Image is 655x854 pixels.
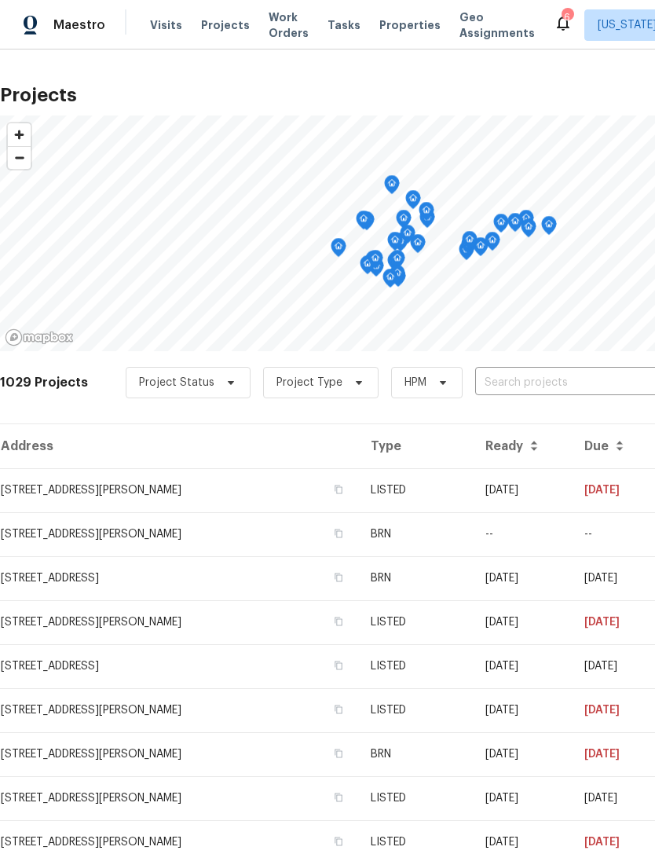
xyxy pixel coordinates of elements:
[5,328,74,346] a: Mapbox homepage
[405,190,421,214] div: Map marker
[276,375,342,390] span: Project Type
[572,776,654,820] td: [DATE]
[541,216,557,240] div: Map marker
[572,732,654,776] td: Resale COE 2024-11-22T00:00:00.000Z
[331,702,346,717] button: Copy Address
[572,424,654,468] th: Due
[384,175,400,200] div: Map marker
[473,644,572,688] td: [DATE]
[331,746,346,761] button: Copy Address
[331,614,346,629] button: Copy Address
[419,202,434,226] div: Map marker
[461,236,477,260] div: Map marker
[562,9,573,25] div: 6
[8,146,31,169] button: Zoom out
[8,123,31,146] button: Zoom in
[379,17,441,33] span: Properties
[387,252,403,277] div: Map marker
[358,512,473,556] td: BRN
[475,371,655,395] input: Search projects
[521,218,536,243] div: Map marker
[331,482,346,497] button: Copy Address
[356,211,371,235] div: Map marker
[331,526,346,541] button: Copy Address
[358,468,473,512] td: LISTED
[331,834,346,849] button: Copy Address
[572,468,654,512] td: [DATE]
[382,269,398,293] div: Map marker
[53,17,105,33] span: Maestro
[201,17,250,33] span: Projects
[572,644,654,688] td: [DATE]
[331,658,346,673] button: Copy Address
[473,512,572,556] td: --
[360,255,375,280] div: Map marker
[390,250,405,274] div: Map marker
[410,234,426,258] div: Map marker
[473,600,572,644] td: [DATE]
[473,468,572,512] td: [DATE]
[358,600,473,644] td: LISTED
[358,644,473,688] td: LISTED
[358,424,473,468] th: Type
[327,20,360,31] span: Tasks
[331,570,346,585] button: Copy Address
[572,688,654,732] td: [DATE]
[331,238,346,262] div: Map marker
[365,251,381,275] div: Map marker
[387,232,403,256] div: Map marker
[572,556,654,600] td: [DATE]
[396,210,412,234] div: Map marker
[404,375,426,390] span: HPM
[473,237,489,262] div: Map marker
[473,556,572,600] td: [DATE]
[400,225,415,249] div: Map marker
[572,512,654,556] td: --
[473,776,572,820] td: [DATE]
[473,688,572,732] td: [DATE]
[518,210,534,234] div: Map marker
[368,250,383,274] div: Map marker
[358,556,473,600] td: BRN
[8,147,31,169] span: Zoom out
[331,790,346,805] button: Copy Address
[485,232,500,256] div: Map marker
[358,688,473,732] td: LISTED
[139,375,214,390] span: Project Status
[473,732,572,776] td: [DATE]
[459,9,535,41] span: Geo Assignments
[390,265,405,289] div: Map marker
[150,17,182,33] span: Visits
[507,213,523,237] div: Map marker
[459,241,474,266] div: Map marker
[462,231,478,255] div: Map marker
[473,424,572,468] th: Ready
[572,600,654,644] td: [DATE]
[358,732,473,776] td: BRN
[269,9,309,41] span: Work Orders
[358,776,473,820] td: LISTED
[493,214,509,238] div: Map marker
